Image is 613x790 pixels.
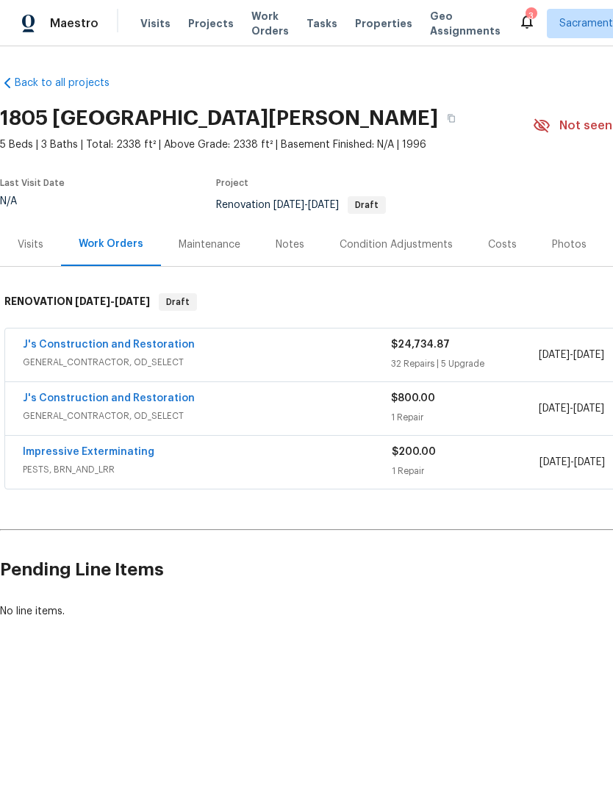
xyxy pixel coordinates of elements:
[75,296,150,306] span: -
[349,201,384,209] span: Draft
[188,16,234,31] span: Projects
[23,340,195,350] a: J's Construction and Restoration
[216,200,386,210] span: Renovation
[539,455,605,470] span: -
[115,296,150,306] span: [DATE]
[50,16,98,31] span: Maestro
[391,340,450,350] span: $24,734.87
[251,9,289,38] span: Work Orders
[306,18,337,29] span: Tasks
[75,296,110,306] span: [DATE]
[179,237,240,252] div: Maintenance
[140,16,171,31] span: Visits
[340,237,453,252] div: Condition Adjustments
[488,237,517,252] div: Costs
[23,355,391,370] span: GENERAL_CONTRACTOR, OD_SELECT
[539,401,604,416] span: -
[4,293,150,311] h6: RENOVATION
[23,462,392,477] span: PESTS, BRN_AND_LRR
[23,409,391,423] span: GENERAL_CONTRACTOR, OD_SELECT
[438,105,465,132] button: Copy Address
[18,237,43,252] div: Visits
[216,179,248,187] span: Project
[273,200,339,210] span: -
[391,410,538,425] div: 1 Repair
[160,295,196,309] span: Draft
[23,447,154,457] a: Impressive Exterminating
[573,350,604,360] span: [DATE]
[539,457,570,467] span: [DATE]
[391,356,538,371] div: 32 Repairs | 5 Upgrade
[552,237,587,252] div: Photos
[526,9,536,24] div: 3
[391,393,435,403] span: $800.00
[574,457,605,467] span: [DATE]
[79,237,143,251] div: Work Orders
[539,348,604,362] span: -
[273,200,304,210] span: [DATE]
[539,403,570,414] span: [DATE]
[276,237,304,252] div: Notes
[308,200,339,210] span: [DATE]
[539,350,570,360] span: [DATE]
[430,9,501,38] span: Geo Assignments
[355,16,412,31] span: Properties
[573,403,604,414] span: [DATE]
[392,464,539,478] div: 1 Repair
[392,447,436,457] span: $200.00
[23,393,195,403] a: J's Construction and Restoration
